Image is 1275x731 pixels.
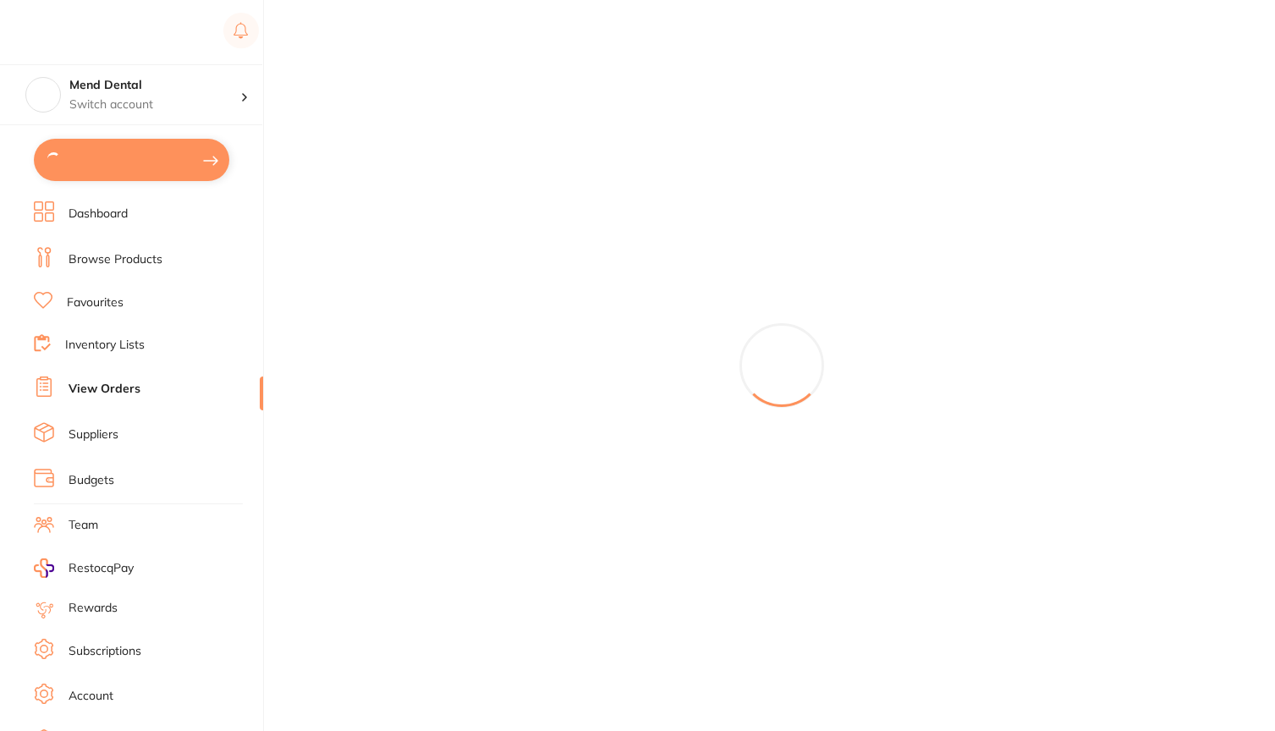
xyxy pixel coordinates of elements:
a: View Orders [69,381,140,398]
img: Restocq Logo [34,22,142,42]
a: Account [69,688,113,705]
a: Suppliers [69,426,118,443]
img: RestocqPay [34,558,54,578]
a: Dashboard [69,206,128,223]
a: Inventory Lists [65,337,145,354]
a: Restocq Logo [34,13,142,52]
a: RestocqPay [34,558,134,578]
h4: Mend Dental [69,77,240,94]
a: Subscriptions [69,643,141,660]
p: Switch account [69,96,240,113]
a: Rewards [69,600,118,617]
a: Team [69,517,98,534]
a: Budgets [69,472,114,489]
a: Browse Products [69,251,162,268]
img: Mend Dental [26,78,60,112]
a: Favourites [67,294,124,311]
span: RestocqPay [69,560,134,577]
